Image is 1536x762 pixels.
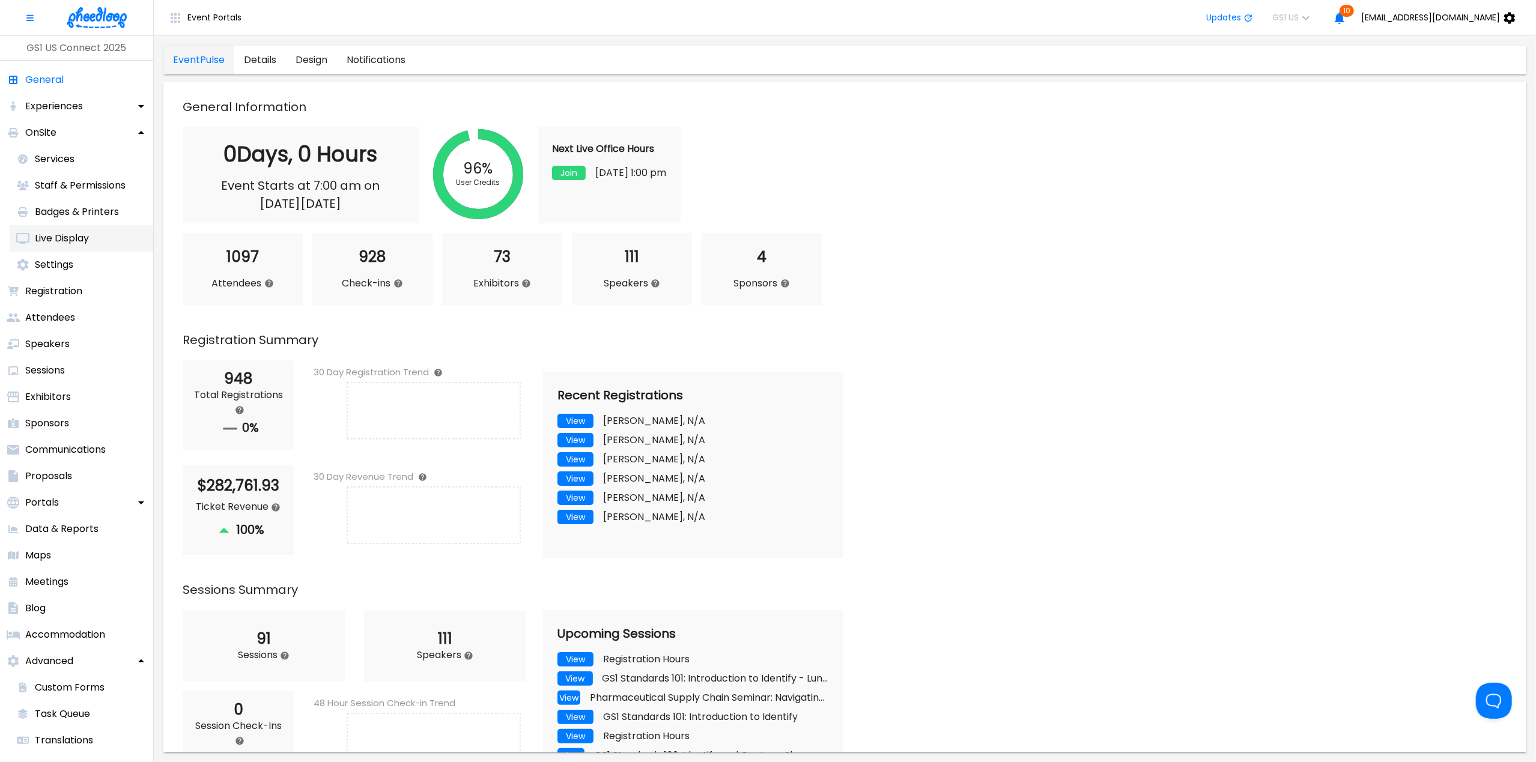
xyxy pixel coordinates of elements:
[10,199,153,225] a: Badges & Printers
[552,142,678,156] p: Next Live Office Hours
[25,125,56,140] p: OnSite
[10,727,153,754] a: Translations
[264,279,274,288] svg: The total number of attendees at your event consuming user credits. This number does not include ...
[35,178,126,193] p: Staff & Permissions
[10,252,153,278] a: Settings
[557,691,580,705] button: View
[1272,13,1299,22] span: GS1 US
[314,365,553,379] h6: 30 Day Registration Trend
[603,652,690,667] p: Registration Hours
[192,477,285,495] h2: $282,761.93
[25,575,68,589] p: Meetings
[10,146,153,172] a: Services
[566,731,585,741] span: View
[566,655,585,664] span: View
[566,512,585,522] span: View
[25,469,72,483] p: Proposals
[183,96,1517,118] p: General Information
[25,337,70,351] p: Speakers
[192,142,409,167] h2: 0 Days , 0 Hours
[603,510,705,524] p: [PERSON_NAME], N/A
[192,500,285,514] p: Ticket Revenue
[25,310,75,325] p: Attendees
[603,491,705,505] p: [PERSON_NAME], N/A
[192,370,285,388] h2: 948
[1476,683,1512,719] iframe: Help Scout Beacon - Open
[35,707,90,721] p: Task Queue
[337,46,415,74] a: general-tab-notifications
[25,284,82,298] p: Registration
[25,522,99,536] p: Data & Reports
[192,195,409,213] p: [DATE] [DATE]
[1197,6,1263,30] button: Updates
[711,276,812,291] p: Sponsors
[780,279,790,288] svg: Represents the total # of approved Sponsors represented at your event.
[314,696,553,710] h6: 48 Hour Session Check-in Trend
[25,654,73,668] p: Advanced
[25,416,69,431] p: Sponsors
[192,177,409,195] p: Event Starts at 7:00 am on
[557,510,593,524] button: View
[322,276,423,291] p: Check-ins
[464,651,473,661] svg: This represents the total number of speakers at your event. You can review these speakers in the ...
[557,491,593,505] button: View
[25,627,105,642] p: Accommodation
[457,177,500,188] div: User Credits
[159,6,251,30] button: Event Portals
[10,225,153,252] a: Live Display
[235,405,244,415] svg: This number represents the total number of completed registrations at your event. The percentage ...
[565,674,584,683] span: View
[1263,6,1328,30] button: GS1 US
[557,652,593,667] button: View
[25,443,106,457] p: Communications
[557,624,829,643] p: Upcoming Sessions
[25,73,64,87] p: General
[1352,6,1531,30] button: [EMAIL_ADDRESS][DOMAIN_NAME]
[521,279,531,288] svg: Represents the total # of approved Exhibitors represented at your event.
[595,166,666,180] p: [DATE] 1:00 pm
[557,452,593,467] button: View
[1340,5,1354,17] span: 10
[603,729,690,743] p: Registration Hours
[566,493,585,503] span: View
[271,503,281,512] svg: This number represents the total revenue generated by Registration Tickets. Specifically this is ...
[192,276,293,291] p: Attendees
[603,710,798,724] p: GS1 Standards 101: Introduction to Identify
[566,474,585,483] span: View
[566,712,585,722] span: View
[286,46,337,74] a: general-tab-design
[557,729,593,743] button: View
[183,329,1517,351] p: Registration Summary
[25,601,46,615] p: Blog
[1361,13,1500,22] span: [EMAIL_ADDRESS][DOMAIN_NAME]
[557,671,593,686] button: View
[581,276,682,291] p: Speakers
[35,152,74,166] p: Services
[10,172,153,199] a: Staff & Permissions
[192,248,293,266] h2: 1097
[452,248,553,266] h2: 73
[557,414,593,428] button: View
[1206,13,1241,22] span: Updates
[561,751,580,760] span: View
[452,276,553,291] p: Exhibitors
[192,417,285,441] h2: 0%
[566,455,585,464] span: View
[651,279,660,288] svg: Represents the total # of Speakers represented at your event.
[235,736,244,746] svg: This represents the total number of people checked into sessions.
[559,693,578,703] span: View
[322,248,423,266] h2: 928
[393,279,403,288] svg: The total number of attendees who have checked into your event.
[581,248,682,266] h2: 111
[187,13,241,22] span: Event Portals
[603,452,705,467] p: [PERSON_NAME], N/A
[35,680,105,695] p: Custom Forms
[552,166,595,180] a: Join
[557,386,829,404] p: Recent Registrations
[280,651,290,661] svg: This represents the total number of sessions at your event. You can review these sessions in the ...
[35,258,73,272] p: Settings
[566,435,585,445] span: View
[183,579,1517,600] p: Sessions Summary
[10,701,153,727] a: Task Queue
[557,433,593,447] button: View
